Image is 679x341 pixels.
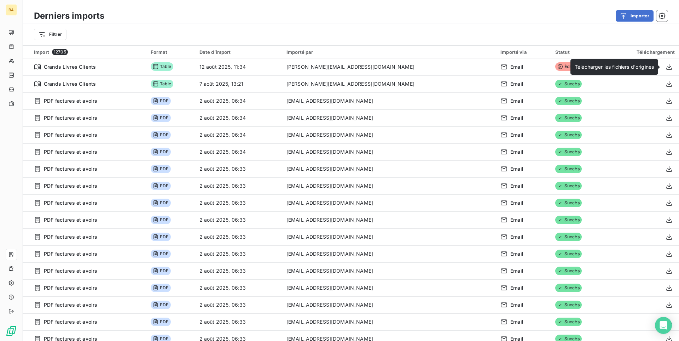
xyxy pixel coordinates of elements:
span: PDF factures et avoirs [44,250,97,257]
span: Email [510,318,523,325]
div: Importé par [286,49,492,55]
td: 2 août 2025, 06:33 [195,228,282,245]
span: Succès [555,148,582,156]
span: Succès [555,80,582,88]
span: PDF [151,284,170,292]
span: PDF factures et avoirs [44,216,97,223]
td: [EMAIL_ADDRESS][DOMAIN_NAME] [282,194,496,211]
span: PDF factures et avoirs [44,199,97,206]
span: Email [510,284,523,291]
td: 2 août 2025, 06:34 [195,126,282,143]
span: PDF factures et avoirs [44,131,97,138]
td: 2 août 2025, 06:33 [195,194,282,211]
td: [EMAIL_ADDRESS][DOMAIN_NAME] [282,245,496,262]
td: 2 août 2025, 06:33 [195,262,282,279]
span: PDF [151,216,170,224]
span: Télécharger les fichiers d'origines [575,64,654,70]
div: BA [6,4,17,16]
td: [EMAIL_ADDRESS][DOMAIN_NAME] [282,177,496,194]
img: Logo LeanPay [6,325,17,337]
td: [PERSON_NAME][EMAIL_ADDRESS][DOMAIN_NAME] [282,75,496,92]
td: [EMAIL_ADDRESS][DOMAIN_NAME] [282,160,496,177]
td: [EMAIL_ADDRESS][DOMAIN_NAME] [282,228,496,245]
span: Table [151,80,173,88]
span: Grands Livres Clients [44,80,96,87]
span: PDF [151,148,170,156]
div: Open Intercom Messenger [655,317,672,334]
span: PDF factures et avoirs [44,97,97,104]
span: PDF [151,301,170,309]
span: PDF [151,267,170,275]
span: 12705 [52,49,68,55]
td: 2 août 2025, 06:33 [195,245,282,262]
td: [EMAIL_ADDRESS][DOMAIN_NAME] [282,313,496,330]
td: [EMAIL_ADDRESS][DOMAIN_NAME] [282,143,496,160]
td: 2 août 2025, 06:33 [195,313,282,330]
span: Succès [555,165,582,173]
td: 7 août 2025, 13:21 [195,75,282,92]
span: Table [151,62,173,71]
div: Format [151,49,191,55]
td: [EMAIL_ADDRESS][DOMAIN_NAME] [282,92,496,109]
span: Email [510,301,523,308]
span: PDF [151,199,170,207]
td: [EMAIL_ADDRESS][DOMAIN_NAME] [282,279,496,296]
span: PDF factures et avoirs [44,284,97,291]
span: PDF factures et avoirs [44,233,97,240]
button: Importer [616,10,654,22]
span: Succès [555,114,582,122]
span: Succès [555,284,582,292]
button: Filtrer [34,29,66,40]
span: Email [510,97,523,104]
span: PDF factures et avoirs [44,148,97,155]
span: PDF factures et avoirs [44,301,97,308]
span: Succès [555,182,582,190]
span: Succès [555,318,582,326]
span: PDF [151,250,170,258]
span: Email [510,216,523,223]
td: 2 août 2025, 06:34 [195,92,282,109]
span: PDF [151,165,170,173]
span: Grands Livres Clients [44,63,96,70]
span: Succès [555,216,582,224]
span: Email [510,63,523,70]
span: Succès [555,233,582,241]
td: [EMAIL_ADDRESS][DOMAIN_NAME] [282,296,496,313]
span: Succès [555,199,582,207]
span: Succès [555,250,582,258]
span: PDF [151,182,170,190]
h3: Derniers imports [34,10,104,22]
span: Succès [555,267,582,275]
td: 2 août 2025, 06:33 [195,279,282,296]
div: Statut [555,49,602,55]
td: 2 août 2025, 06:34 [195,109,282,126]
td: 2 août 2025, 06:33 [195,160,282,177]
span: PDF factures et avoirs [44,318,97,325]
td: [EMAIL_ADDRESS][DOMAIN_NAME] [282,262,496,279]
span: PDF [151,114,170,122]
span: Email [510,182,523,189]
span: PDF factures et avoirs [44,267,97,274]
span: Email [510,148,523,155]
span: PDF [151,233,170,241]
td: [EMAIL_ADDRESS][DOMAIN_NAME] [282,211,496,228]
span: PDF factures et avoirs [44,182,97,189]
div: Import [34,49,142,55]
span: Succès [555,97,582,105]
span: Email [510,233,523,240]
td: [EMAIL_ADDRESS][DOMAIN_NAME] [282,126,496,143]
span: Succès [555,301,582,309]
span: Email [510,80,523,87]
span: Email [510,165,523,172]
span: PDF [151,97,170,105]
span: Email [510,131,523,138]
span: Email [510,267,523,274]
td: 2 août 2025, 06:33 [195,211,282,228]
span: PDF [151,318,170,326]
td: [EMAIL_ADDRESS][DOMAIN_NAME] [282,109,496,126]
span: PDF [151,131,170,139]
span: Échec [555,62,579,71]
td: 12 août 2025, 11:34 [195,58,282,75]
div: Téléchargement [610,49,675,55]
div: Date d’import [199,49,278,55]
